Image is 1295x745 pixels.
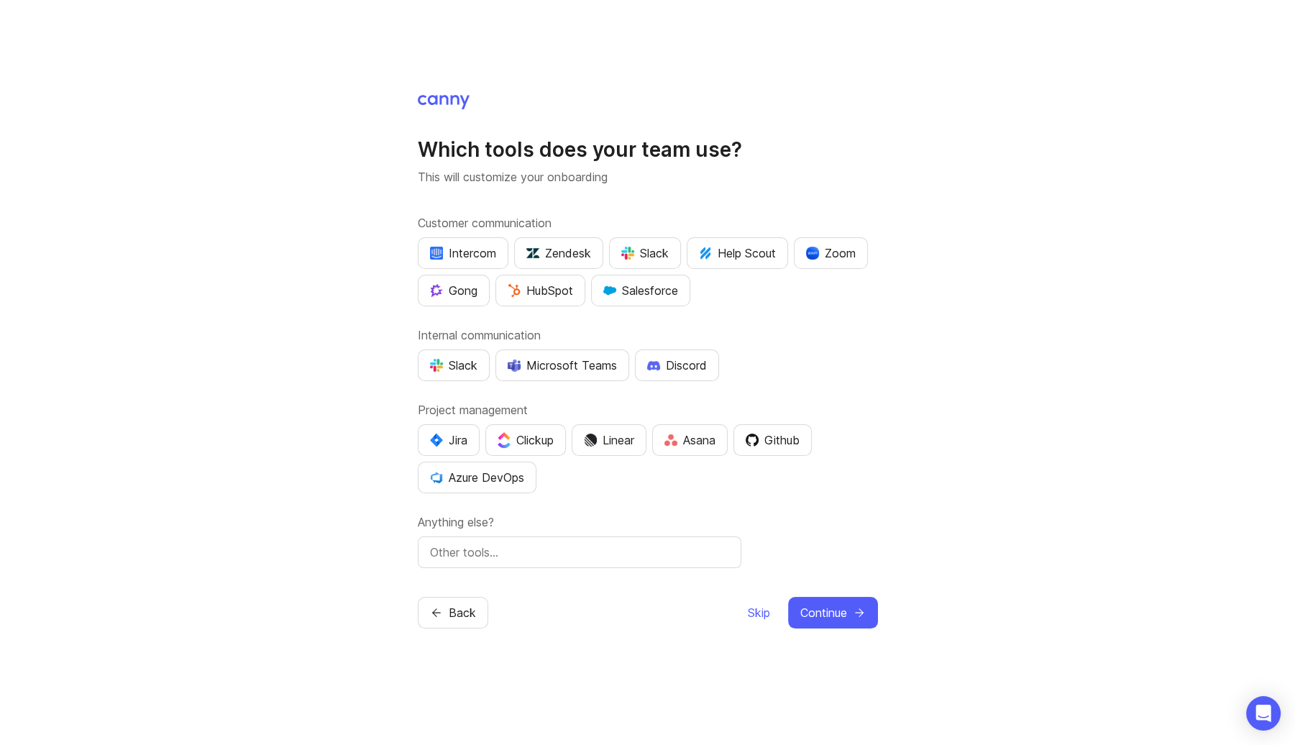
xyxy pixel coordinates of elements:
[788,597,878,629] button: Continue
[747,597,771,629] button: Skip
[430,469,524,486] div: Azure DevOps
[418,424,480,456] button: Jira
[794,237,868,269] button: Zoom
[635,349,719,381] button: Discord
[652,424,728,456] button: Asana
[430,284,443,297] img: qKnp5cUisfhcFQGr1t296B61Fm0WkUVwBZaiVE4uNRmEGBFetJMz8xGrgPHqF1mLDIG816Xx6Jz26AFmkmT0yuOpRCAR7zRpG...
[584,434,597,447] img: Dm50RERGQWO2Ei1WzHVviWZlaLVriU9uRN6E+tIr91ebaDbMKKPDpFbssSuEG21dcGXkrKsuOVPwCeFJSFAIOxgiKgL2sFHRe...
[418,214,878,232] label: Customer communication
[806,247,819,260] img: xLHbn3khTPgAAAABJRU5ErkJggg==
[498,431,554,449] div: Clickup
[430,359,443,372] img: WIAAAAASUVORK5CYII=
[418,513,878,531] label: Anything else?
[495,349,629,381] button: Microsoft Teams
[508,357,617,374] div: Microsoft Teams
[430,244,496,262] div: Intercom
[687,237,788,269] button: Help Scout
[591,275,690,306] button: Salesforce
[418,462,536,493] button: Azure DevOps
[495,275,585,306] button: HubSpot
[514,237,603,269] button: Zendesk
[430,471,443,484] img: YKcwp4sHBXAAAAAElFTkSuQmCC
[498,432,511,447] img: j83v6vj1tgY2AAAAABJRU5ErkJggg==
[609,237,681,269] button: Slack
[746,431,800,449] div: Github
[621,247,634,260] img: WIAAAAASUVORK5CYII=
[418,275,490,306] button: Gong
[430,282,477,299] div: Gong
[418,137,878,163] h1: Which tools does your team use?
[430,431,467,449] div: Jira
[418,597,488,629] button: Back
[418,326,878,344] label: Internal communication
[647,357,707,374] div: Discord
[572,424,646,456] button: Linear
[430,434,443,447] img: svg+xml;base64,PHN2ZyB4bWxucz0iaHR0cDovL3d3dy53My5vcmcvMjAwMC9zdmciIHZpZXdCb3g9IjAgMCA0MC4zNDMgND...
[430,544,729,561] input: Other tools…
[485,424,566,456] button: Clickup
[746,434,759,447] img: 0D3hMmx1Qy4j6AAAAAElFTkSuQmCC
[418,237,508,269] button: Intercom
[603,284,616,297] img: GKxMRLiRsgdWqxrdBeWfGK5kaZ2alx1WifDSa2kSTsK6wyJURKhUuPoQRYzjholVGzT2A2owx2gHwZoyZHHCYJ8YNOAZj3DSg...
[748,604,770,621] span: Skip
[430,357,477,374] div: Slack
[526,247,539,260] img: UniZRqrCPz6BHUWevMzgDJ1FW4xaGg2egd7Chm8uY0Al1hkDyjqDa8Lkk0kDEdqKkBok+T4wfoD0P0o6UMciQ8AAAAASUVORK...
[508,284,521,297] img: G+3M5qq2es1si5SaumCnMN47tP1CvAZneIVX5dcx+oz+ZLhv4kfP9DwAAAABJRU5ErkJggg==
[449,604,476,621] span: Back
[699,244,776,262] div: Help Scout
[664,431,715,449] div: Asana
[508,282,573,299] div: HubSpot
[800,604,847,621] span: Continue
[430,247,443,260] img: eRR1duPH6fQxdnSV9IruPjCimau6md0HxlPR81SIPROHX1VjYjAN9a41AAAAAElFTkSuQmCC
[508,359,521,371] img: D0GypeOpROL5AAAAAElFTkSuQmCC
[526,244,591,262] div: Zendesk
[664,434,677,447] img: Rf5nOJ4Qh9Y9HAAAAAElFTkSuQmCC
[733,424,812,456] button: Github
[621,244,669,262] div: Slack
[584,431,634,449] div: Linear
[418,401,878,419] label: Project management
[806,244,856,262] div: Zoom
[603,282,678,299] div: Salesforce
[418,168,878,186] p: This will customize your onboarding
[418,349,490,381] button: Slack
[699,247,712,260] img: kV1LT1TqjqNHPtRK7+FoaplE1qRq1yqhg056Z8K5Oc6xxgIuf0oNQ9LelJqbcyPisAf0C9LDpX5UIuAAAAAElFTkSuQmCC
[647,360,660,370] img: +iLplPsjzba05dttzK064pds+5E5wZnCVbuGoLvBrYdmEPrXTzGo7zG60bLEREEjvOjaG9Saez5xsOEAbxBwOP6dkea84XY9O...
[418,95,470,109] img: Canny Home
[1246,696,1281,731] div: Open Intercom Messenger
